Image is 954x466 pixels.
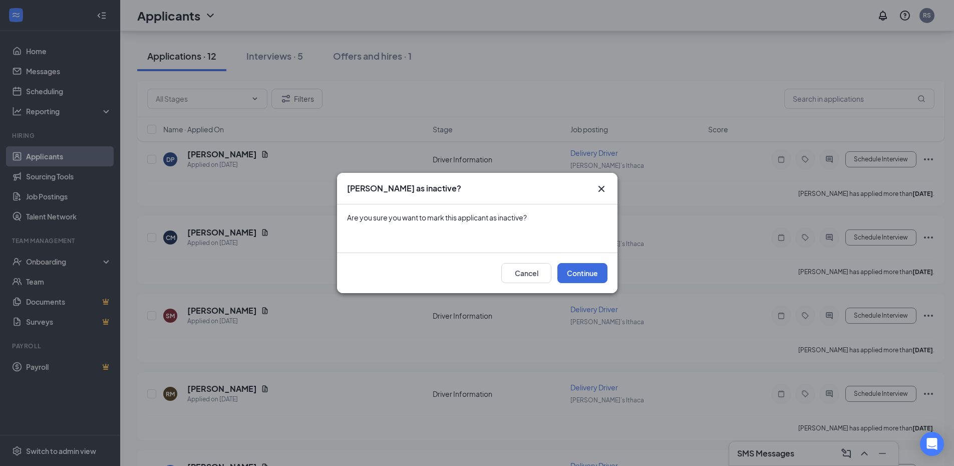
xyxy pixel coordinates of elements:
[347,183,461,194] h3: [PERSON_NAME] as inactive?
[595,183,607,195] svg: Cross
[501,263,551,283] button: Cancel
[557,263,607,283] button: Continue
[347,212,607,222] div: Are you sure you want to mark this applicant as inactive?
[595,183,607,195] button: Close
[920,432,944,456] div: Open Intercom Messenger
